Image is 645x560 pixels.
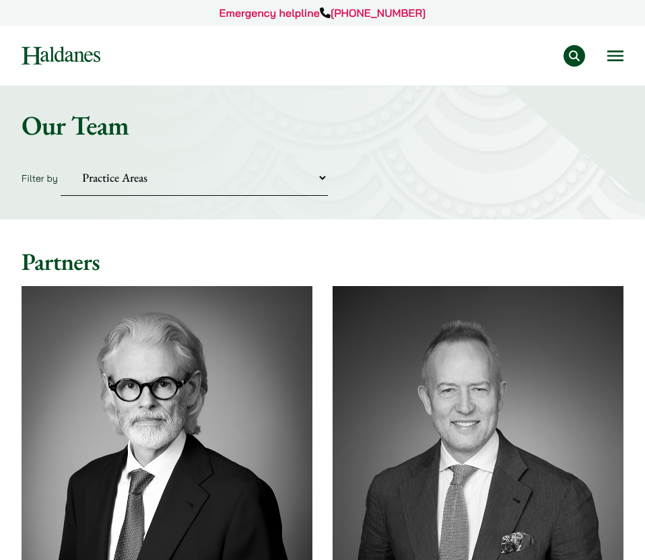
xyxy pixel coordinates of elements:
[607,50,623,61] button: Open menu
[22,46,100,65] img: Logo of Haldanes
[564,45,585,67] button: Search
[22,172,58,184] label: Filter by
[22,248,623,277] h2: Partners
[22,109,623,141] h1: Our Team
[219,6,426,20] a: Emergency helpline[PHONE_NUMBER]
